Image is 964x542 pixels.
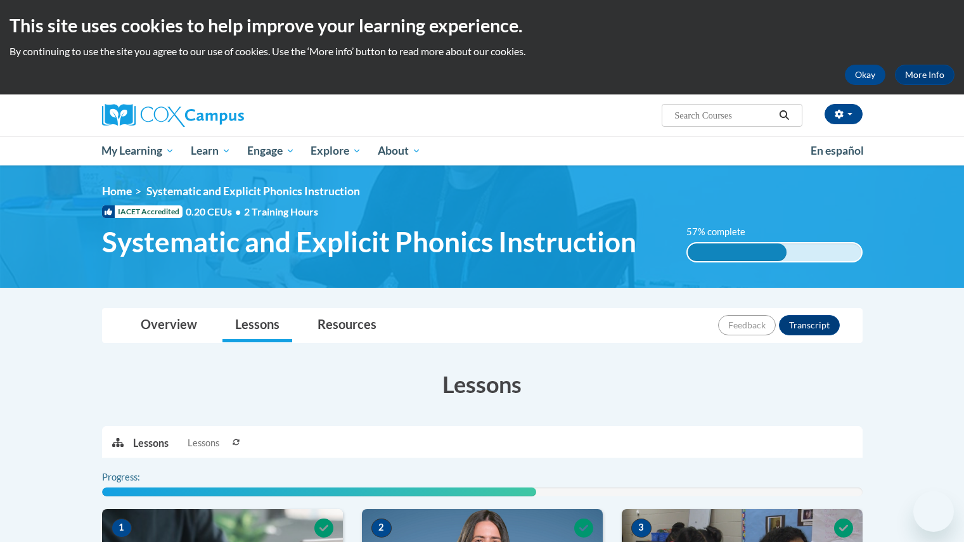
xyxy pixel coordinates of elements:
[112,519,132,538] span: 1
[101,143,174,158] span: My Learning
[102,225,636,259] span: Systematic and Explicit Phonics Instruction
[102,368,863,400] h3: Lessons
[102,205,183,218] span: IACET Accredited
[371,519,392,538] span: 2
[191,143,231,158] span: Learn
[133,436,169,450] p: Lessons
[10,44,954,58] p: By continuing to use the site you agree to our use of cookies. Use the ‘More info’ button to read...
[102,104,244,127] img: Cox Campus
[825,104,863,124] button: Account Settings
[673,108,774,123] input: Search Courses
[845,65,885,85] button: Okay
[895,65,954,85] a: More Info
[686,225,759,239] label: 57% complete
[311,143,361,158] span: Explore
[244,205,318,217] span: 2 Training Hours
[102,104,343,127] a: Cox Campus
[186,205,244,219] span: 0.20 CEUs
[302,136,370,165] a: Explore
[10,13,954,38] h2: This site uses cookies to help improve your learning experience.
[102,470,175,484] label: Progress:
[146,184,360,198] span: Systematic and Explicit Phonics Instruction
[235,205,241,217] span: •
[102,184,132,198] a: Home
[913,491,954,532] iframe: Button to launch messaging window
[718,315,776,335] button: Feedback
[94,136,183,165] a: My Learning
[370,136,429,165] a: About
[305,309,389,342] a: Resources
[811,144,864,157] span: En español
[378,143,421,158] span: About
[183,136,239,165] a: Learn
[779,315,840,335] button: Transcript
[128,309,210,342] a: Overview
[688,243,787,261] div: 57% complete
[239,136,303,165] a: Engage
[188,436,219,450] span: Lessons
[631,519,652,538] span: 3
[774,108,794,123] button: Search
[83,136,882,165] div: Main menu
[247,143,295,158] span: Engage
[222,309,292,342] a: Lessons
[802,138,872,164] a: En español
